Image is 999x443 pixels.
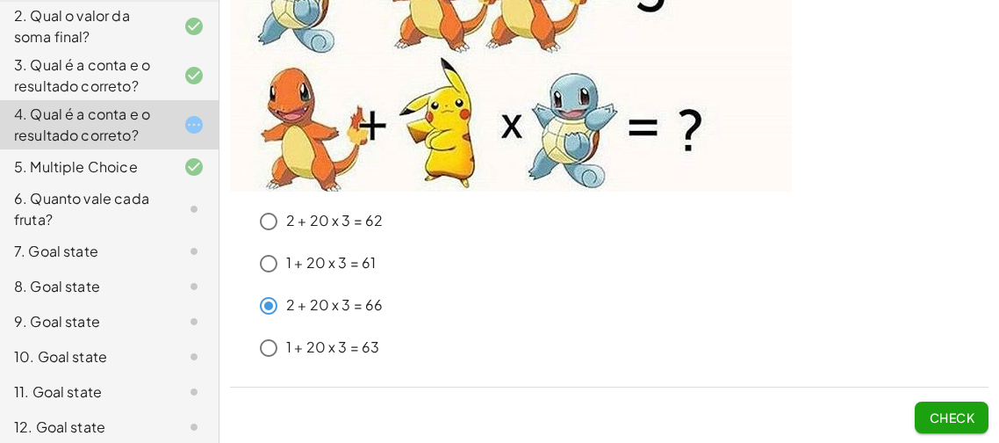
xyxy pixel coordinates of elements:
div: 12. Goal state [14,417,155,438]
div: 8. Goal state [14,276,155,297]
i: Task finished and correct. [183,65,205,86]
i: Task not started. [183,417,205,438]
p: 1 + 20 x 3 = 61 [286,253,376,273]
div: 6. Quanto vale cada fruta? [14,188,155,230]
i: Task not started. [183,346,205,367]
i: Task not started. [183,311,205,332]
i: Task started. [183,114,205,135]
p: 2 + 20 x 3 = 62 [286,211,383,231]
div: 5. Multiple Choice [14,156,155,178]
div: 3. Qual é a conta e o resultado correto? [14,54,155,97]
i: Task not started. [183,381,205,403]
i: Task finished and correct. [183,156,205,178]
p: 1 + 20 x 3 = 63 [286,338,379,358]
div: 7. Goal state [14,241,155,262]
i: Task not started. [183,276,205,297]
span: Check [929,410,974,425]
div: 9. Goal state [14,311,155,332]
p: 2 + 20 x 3 = 66 [286,295,383,316]
div: 11. Goal state [14,381,155,403]
i: Task not started. [183,199,205,220]
button: Check [915,402,988,433]
div: 10. Goal state [14,346,155,367]
div: 4. Qual é a conta e o resultado correto? [14,104,155,146]
div: 2. Qual o valor da soma final? [14,5,155,47]
i: Task finished and correct. [183,16,205,37]
i: Task not started. [183,241,205,262]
